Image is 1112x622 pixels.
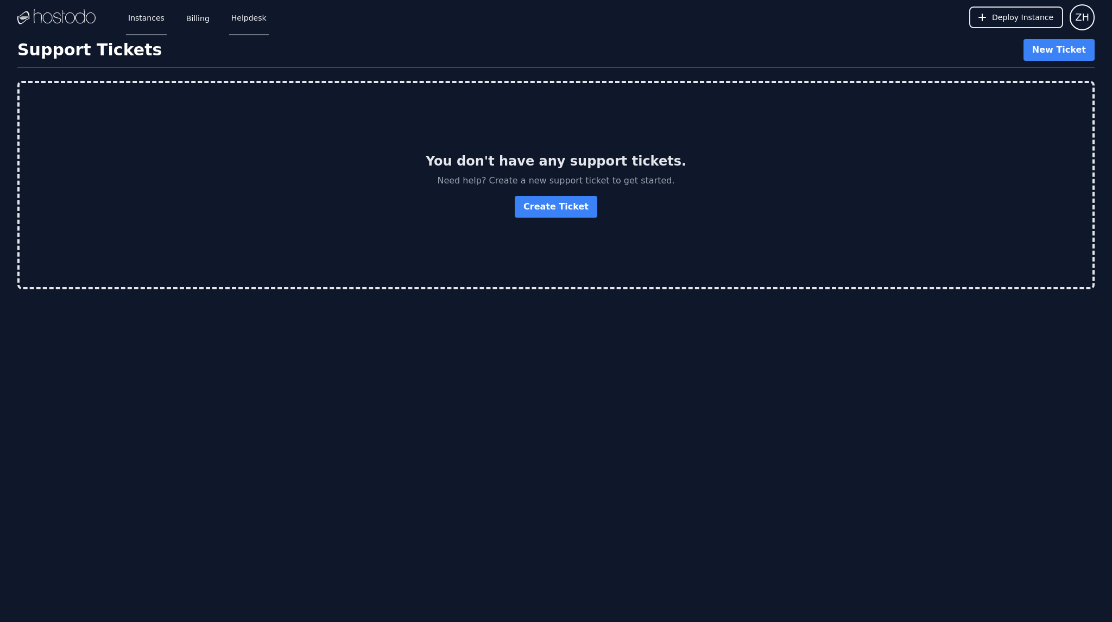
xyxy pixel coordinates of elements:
[515,196,597,218] button: Create Ticket
[1070,4,1095,30] button: User menu
[1075,10,1089,25] span: ZH
[437,174,674,187] p: Need help? Create a new support ticket to get started.
[17,40,162,60] h1: Support Tickets
[969,7,1063,28] button: Deploy Instance
[426,153,686,170] h2: You don't have any support tickets.
[1023,39,1095,61] button: New Ticket
[992,12,1053,23] span: Deploy Instance
[17,9,96,26] img: Logo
